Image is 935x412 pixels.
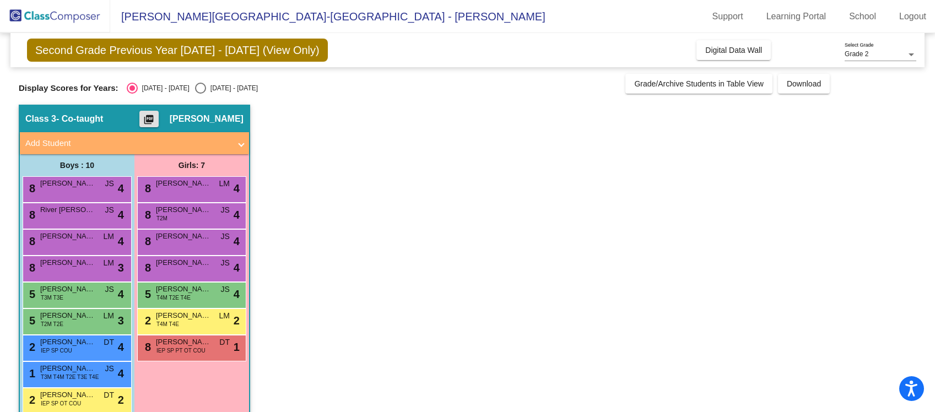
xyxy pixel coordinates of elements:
[40,231,95,242] span: [PERSON_NAME]
[25,113,56,124] span: Class 3
[234,259,240,276] span: 4
[221,231,230,242] span: JS
[221,204,230,216] span: JS
[26,262,35,274] span: 8
[170,113,244,124] span: [PERSON_NAME]
[156,178,211,189] span: [PERSON_NAME]
[26,209,35,221] span: 8
[41,320,63,328] span: T2M T2E
[142,315,151,327] span: 2
[110,8,545,25] span: [PERSON_NAME][GEOGRAPHIC_DATA]-[GEOGRAPHIC_DATA] - [PERSON_NAME]
[105,204,114,216] span: JS
[26,367,35,380] span: 1
[142,209,151,221] span: 8
[41,373,99,381] span: T3M T4M T2E T3E T4E
[103,310,114,322] span: LM
[118,312,124,329] span: 3
[156,231,211,242] span: [PERSON_NAME]
[156,214,167,223] span: T2M
[20,154,134,176] div: Boys : 10
[118,180,124,197] span: 4
[156,310,211,321] span: [PERSON_NAME]
[625,74,772,94] button: Grade/Archive Students in Table View
[139,111,159,127] button: Print Students Details
[118,259,124,276] span: 3
[138,83,190,93] div: [DATE] - [DATE]
[134,154,249,176] div: Girls: 7
[156,284,211,295] span: [PERSON_NAME]
[41,346,72,355] span: IEP SP COU
[156,204,211,215] span: [PERSON_NAME]
[634,79,764,88] span: Grade/Archive Students in Table View
[103,257,114,269] span: LM
[118,339,124,355] span: 4
[219,337,230,348] span: DT
[206,83,258,93] div: [DATE] - [DATE]
[156,257,211,268] span: [PERSON_NAME]
[105,284,114,295] span: JS
[41,399,81,408] span: IEP SP OT COU
[118,392,124,408] span: 2
[105,363,114,375] span: JS
[25,137,230,150] mat-panel-title: Add Student
[221,257,230,269] span: JS
[142,262,151,274] span: 8
[56,113,103,124] span: - Co-taught
[40,389,95,400] span: [PERSON_NAME]
[40,337,95,348] span: [PERSON_NAME]
[219,310,229,322] span: LM
[758,8,835,25] a: Learning Portal
[778,74,830,94] button: Download
[20,132,249,154] mat-expansion-panel-header: Add Student
[26,182,35,194] span: 8
[156,346,206,355] span: IEP SP PT OT COU
[234,312,240,329] span: 2
[845,50,868,58] span: Grade 2
[234,233,240,250] span: 4
[156,294,191,302] span: T4M T2E T4E
[105,178,114,189] span: JS
[219,178,229,189] span: LM
[142,341,151,353] span: 8
[127,83,258,94] mat-radio-group: Select an option
[103,231,114,242] span: LM
[142,288,151,300] span: 5
[27,39,328,62] span: Second Grade Previous Year [DATE] - [DATE] (View Only)
[234,180,240,197] span: 4
[40,310,95,321] span: [PERSON_NAME]
[41,294,63,302] span: T3M T3E
[142,182,151,194] span: 8
[118,207,124,223] span: 4
[26,341,35,353] span: 2
[26,288,35,300] span: 5
[40,178,95,189] span: [PERSON_NAME]
[234,207,240,223] span: 4
[40,284,95,295] span: [PERSON_NAME]
[142,114,155,129] mat-icon: picture_as_pdf
[234,286,240,302] span: 4
[40,204,95,215] span: River [PERSON_NAME]
[40,257,95,268] span: [PERSON_NAME]
[118,233,124,250] span: 4
[142,235,151,247] span: 8
[26,394,35,406] span: 2
[118,365,124,382] span: 4
[696,40,771,60] button: Digital Data Wall
[40,363,95,374] span: [PERSON_NAME]
[840,8,885,25] a: School
[890,8,935,25] a: Logout
[26,235,35,247] span: 8
[26,315,35,327] span: 5
[19,83,118,93] span: Display Scores for Years:
[156,337,211,348] span: [PERSON_NAME]
[704,8,752,25] a: Support
[156,320,179,328] span: T4M T4E
[234,339,240,355] span: 1
[104,337,114,348] span: DT
[221,284,230,295] span: JS
[787,79,821,88] span: Download
[104,389,114,401] span: DT
[705,46,762,55] span: Digital Data Wall
[118,286,124,302] span: 4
